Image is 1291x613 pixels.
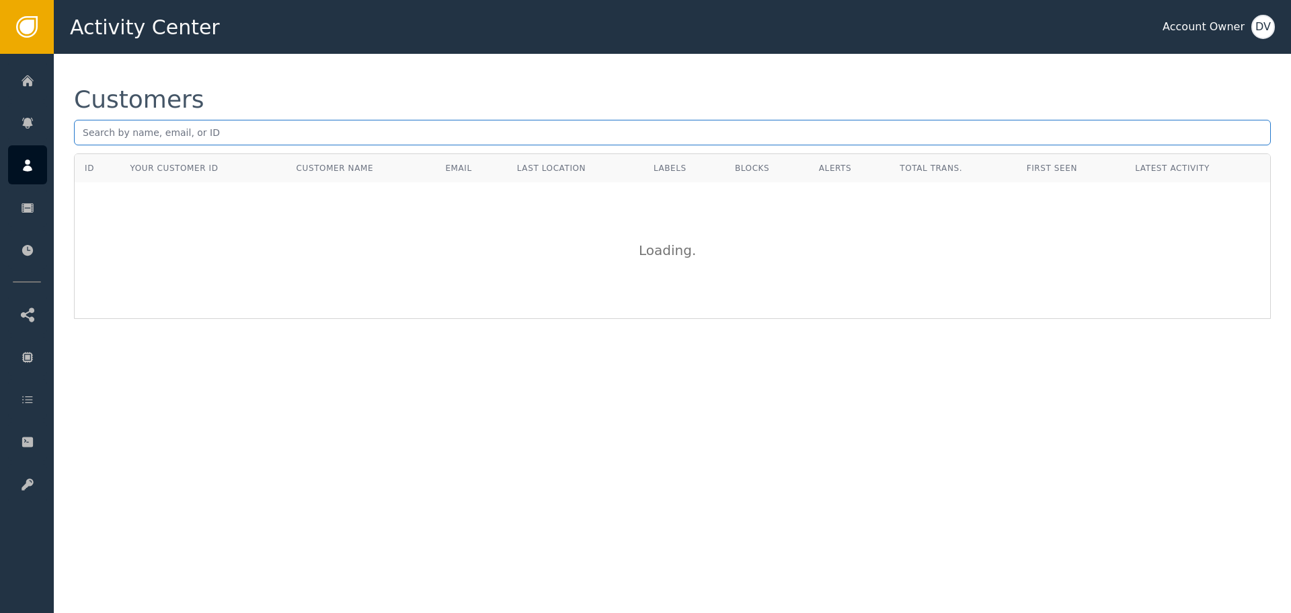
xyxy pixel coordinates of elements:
[1135,162,1260,174] div: Latest Activity
[85,162,94,174] div: ID
[74,120,1271,145] input: Search by name, email, or ID
[74,87,204,112] div: Customers
[900,162,1007,174] div: Total Trans.
[445,162,496,174] div: Email
[517,162,633,174] div: Last Location
[1251,15,1275,39] button: DV
[1163,19,1245,35] div: Account Owner
[297,162,426,174] div: Customer Name
[639,240,706,260] div: Loading .
[654,162,715,174] div: Labels
[819,162,879,174] div: Alerts
[735,162,799,174] div: Blocks
[130,162,218,174] div: Your Customer ID
[1027,162,1116,174] div: First Seen
[70,12,220,42] span: Activity Center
